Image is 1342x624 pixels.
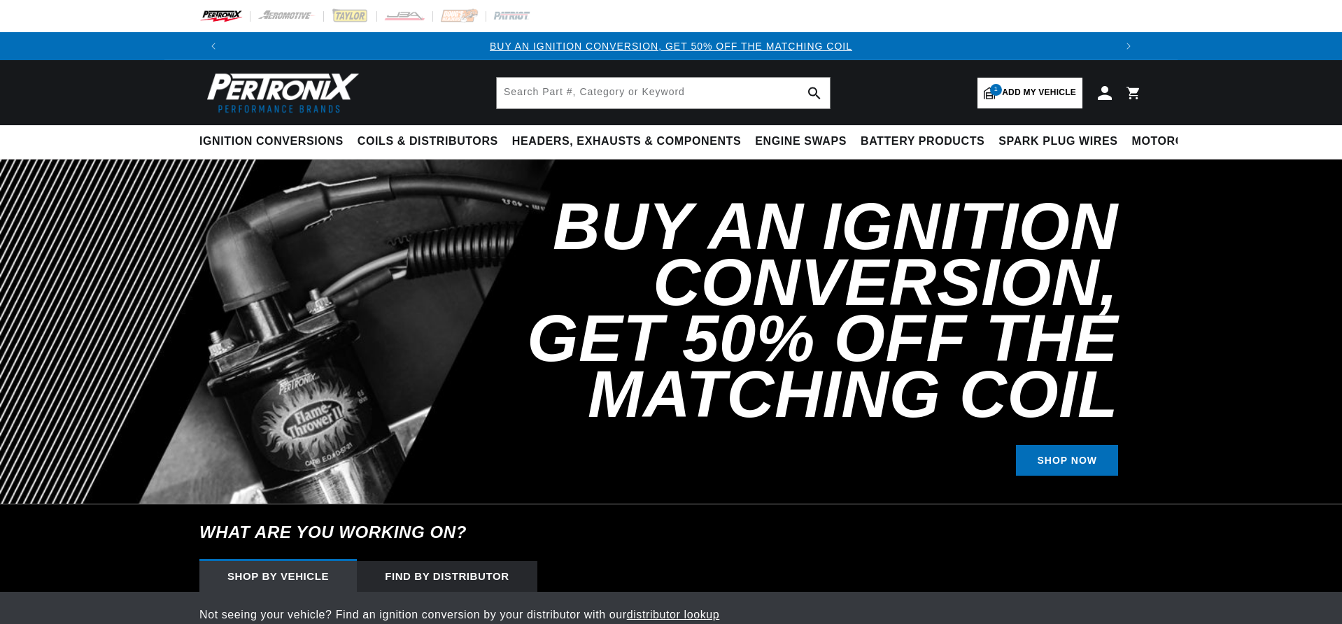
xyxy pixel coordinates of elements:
input: Search Part #, Category or Keyword [497,78,830,108]
button: search button [799,78,830,108]
img: Pertronix [199,69,360,117]
div: 1 of 3 [227,38,1115,54]
span: Engine Swaps [755,134,847,149]
slideshow-component: Translation missing: en.sections.announcements.announcement_bar [164,32,1178,60]
a: distributor lookup [627,609,720,621]
button: Translation missing: en.sections.announcements.previous_announcement [199,32,227,60]
summary: Headers, Exhausts & Components [505,125,748,158]
summary: Motorcycle [1125,125,1222,158]
span: Motorcycle [1132,134,1215,149]
a: BUY AN IGNITION CONVERSION, GET 50% OFF THE MATCHING COIL [490,41,852,52]
div: Announcement [227,38,1115,54]
span: Headers, Exhausts & Components [512,134,741,149]
span: 1 [990,84,1002,96]
h2: Buy an Ignition Conversion, Get 50% off the Matching Coil [520,199,1118,423]
span: Battery Products [861,134,984,149]
summary: Battery Products [854,125,991,158]
p: Not seeing your vehicle? Find an ignition conversion by your distributor with our [199,606,1143,624]
span: Ignition Conversions [199,134,344,149]
span: Add my vehicle [1002,86,1076,99]
h6: What are you working on? [164,504,1178,560]
div: Shop by vehicle [199,561,357,592]
span: Spark Plug Wires [998,134,1117,149]
summary: Engine Swaps [748,125,854,158]
summary: Spark Plug Wires [991,125,1124,158]
button: Translation missing: en.sections.announcements.next_announcement [1115,32,1143,60]
div: Find by Distributor [357,561,537,592]
a: SHOP NOW [1016,445,1118,476]
summary: Coils & Distributors [351,125,505,158]
a: 1Add my vehicle [977,78,1082,108]
summary: Ignition Conversions [199,125,351,158]
span: Coils & Distributors [358,134,498,149]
